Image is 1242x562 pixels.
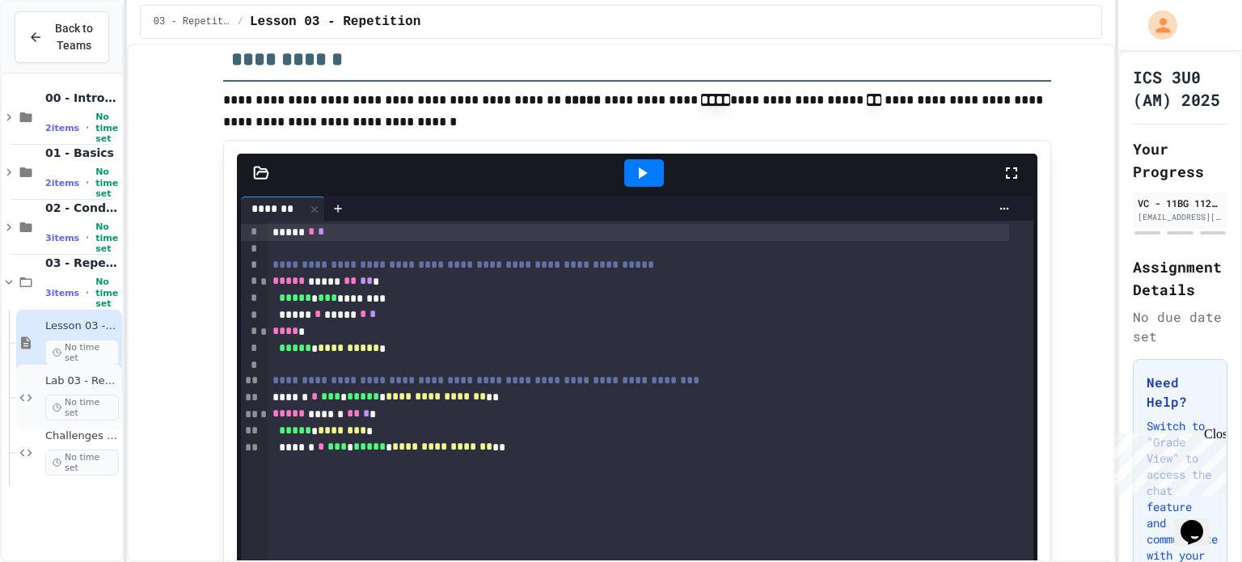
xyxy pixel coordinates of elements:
[45,256,119,270] span: 03 - Repetition (while and for)
[1133,256,1227,301] h2: Assignment Details
[45,91,119,105] span: 00 - Introduction
[95,167,119,199] span: No time set
[45,288,79,298] span: 3 items
[1133,137,1227,183] h2: Your Progress
[1133,65,1227,111] h1: ICS 3U0 (AM) 2025
[45,201,119,215] span: 02 - Conditional Statements (if)
[45,319,119,333] span: Lesson 03 - Repetition
[95,112,119,144] span: No time set
[86,231,89,244] span: •
[45,395,119,420] span: No time set
[1138,211,1223,223] div: [EMAIL_ADDRESS][DOMAIN_NAME]
[1131,6,1181,44] div: My Account
[45,429,119,443] span: Challenges 03 - Repetition
[1108,427,1226,496] iframe: chat widget
[53,20,95,54] span: Back to Teams
[1138,196,1223,210] div: VC - 11BG 1122991 [PERSON_NAME] SS
[1133,307,1227,346] div: No due date set
[154,15,231,28] span: 03 - Repetition (while and for)
[45,233,79,243] span: 3 items
[45,374,119,388] span: Lab 03 - Repetition
[1174,497,1226,546] iframe: chat widget
[95,277,119,309] span: No time set
[86,121,89,134] span: •
[95,222,119,254] span: No time set
[86,176,89,189] span: •
[1147,373,1214,412] h3: Need Help?
[238,15,243,28] span: /
[250,12,420,32] span: Lesson 03 - Repetition
[45,340,119,366] span: No time set
[45,146,119,160] span: 01 - Basics
[45,178,79,188] span: 2 items
[86,286,89,299] span: •
[6,6,112,103] div: Chat with us now!Close
[45,450,119,475] span: No time set
[45,123,79,133] span: 2 items
[15,11,109,63] button: Back to Teams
